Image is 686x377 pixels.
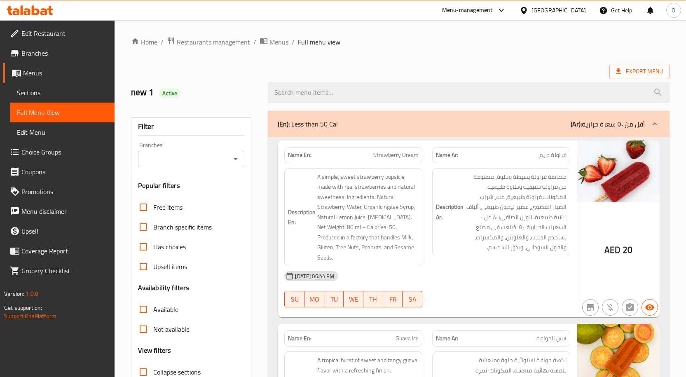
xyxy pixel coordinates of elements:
[17,108,108,117] span: Full Menu View
[153,242,186,252] span: Has choices
[298,37,340,47] span: Full menu view
[10,122,115,142] a: Edit Menu
[26,288,38,299] span: 1.0.0
[604,242,620,258] span: AED
[3,43,115,63] a: Branches
[363,291,383,307] button: TH
[386,293,400,305] span: FR
[153,262,187,272] span: Upsell items
[268,111,670,137] div: (En): Less than 50 Cal(Ar):أقل من ٥٠ سعرة حرارية
[17,88,108,98] span: Sections
[616,66,663,77] span: Export Menu
[131,37,157,47] a: Home
[571,118,582,130] b: (Ar):
[324,291,344,307] button: TU
[304,291,324,307] button: MO
[3,182,115,201] a: Promotions
[21,206,108,216] span: Menu disclaimer
[436,202,464,222] strong: Description Ar:
[153,304,178,314] span: Available
[436,334,458,343] strong: Name Ar:
[292,37,295,47] li: /
[278,119,338,129] p: Less than 50 Cal
[284,291,304,307] button: SU
[3,241,115,261] a: Coverage Report
[308,293,321,305] span: MO
[10,103,115,122] a: Full Menu View
[161,37,164,47] li: /
[288,207,316,227] strong: Description En:
[292,272,337,280] span: [DATE] 06:44 PM
[403,291,422,307] button: SA
[153,202,183,212] span: Free items
[288,334,311,343] strong: Name En:
[383,291,403,307] button: FR
[138,181,245,190] h3: Popular filters
[396,334,419,343] span: Guava Ice
[3,221,115,241] a: Upsell
[138,283,190,293] h3: Availability filters
[131,86,258,98] h2: new 1
[406,293,419,305] span: SA
[230,153,241,165] button: Open
[436,151,458,159] strong: Name Ar:
[21,266,108,276] span: Grocery Checklist
[21,187,108,197] span: Promotions
[539,151,567,159] span: فراولة دريم
[602,299,618,316] button: Purchased item
[153,367,201,377] span: Collapse sections
[253,37,256,47] li: /
[21,167,108,177] span: Coupons
[21,28,108,38] span: Edit Restaurant
[672,6,675,15] span: O
[642,299,658,316] button: Available
[260,37,288,47] a: Menus
[159,88,180,98] div: Active
[21,246,108,256] span: Coverage Report
[367,293,380,305] span: TH
[4,288,24,299] span: Version:
[442,5,493,15] div: Menu-management
[21,147,108,157] span: Choice Groups
[288,151,311,159] strong: Name En:
[4,302,42,313] span: Get support on:
[623,242,632,258] span: 20
[138,118,245,136] div: Filter
[177,37,250,47] span: Restaurants management
[3,261,115,281] a: Grocery Checklist
[278,118,290,130] b: (En):
[3,142,115,162] a: Choice Groups
[131,37,670,47] nav: breadcrumb
[582,299,599,316] button: Not branch specific item
[373,151,419,159] span: Strawberry Dream
[536,334,567,343] span: آيس الجوافة
[3,23,115,43] a: Edit Restaurant
[4,311,56,321] a: Support.OpsPlatform
[577,140,660,202] img: strawberry_dream638908066626768157.jpg
[21,226,108,236] span: Upsell
[269,37,288,47] span: Menus
[21,48,108,58] span: Branches
[328,293,341,305] span: TU
[159,89,180,97] span: Active
[317,172,419,263] span: A simple, sweet strawberry popsicle made with real strawberries and natural sweetness. Ingredient...
[23,68,108,78] span: Menus
[268,82,670,103] input: search
[571,119,645,129] p: أقل من ٥٠ سعرة حرارية
[465,172,567,253] span: مصاصة فراولة بسيطة وحلوة، مصنوعة من فراولة حقيقية وحلاوة طبيعية. المكونات: فراولة طبيعية، ماء، شر...
[153,324,190,334] span: Not available
[10,83,115,103] a: Sections
[344,291,363,307] button: WE
[167,37,250,47] a: Restaurants management
[609,64,670,79] span: Export Menu
[138,346,171,355] h3: View filters
[153,222,212,232] span: Branch specific items
[3,162,115,182] a: Coupons
[3,201,115,221] a: Menu disclaimer
[347,293,360,305] span: WE
[17,127,108,137] span: Edit Menu
[622,299,638,316] button: Not has choices
[288,293,301,305] span: SU
[531,6,586,15] div: [GEOGRAPHIC_DATA]
[3,63,115,83] a: Menus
